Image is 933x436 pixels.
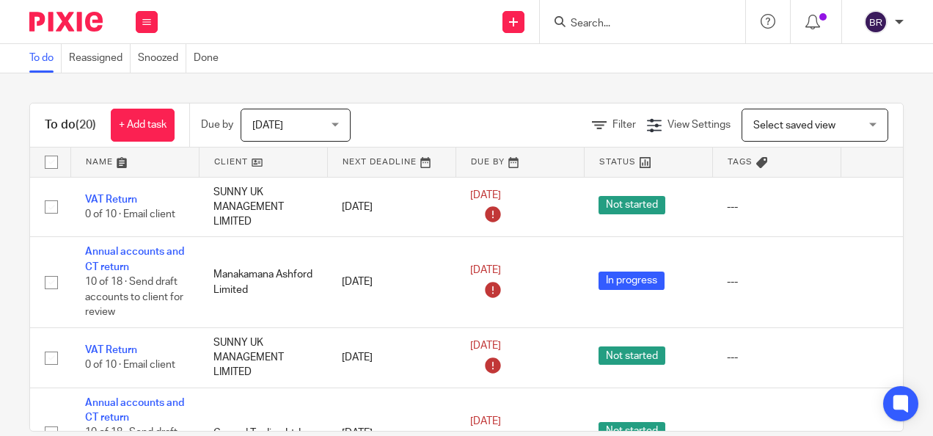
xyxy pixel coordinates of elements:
a: Annual accounts and CT return [85,247,184,272]
a: Annual accounts and CT return [85,398,184,423]
a: VAT Return [85,345,137,355]
div: --- [727,275,826,289]
p: Due by [201,117,233,132]
span: 10 of 18 · Send draft accounts to client for review [85,277,183,317]
span: [DATE] [470,266,501,276]
td: SUNNY UK MANAGEMENT LIMITED [199,177,327,237]
td: SUNNY UK MANAGEMENT LIMITED [199,327,327,388]
a: Reassigned [69,44,131,73]
span: [DATE] [252,120,283,131]
td: [DATE] [327,327,455,388]
span: Select saved view [753,120,835,131]
div: --- [727,200,826,214]
div: --- [727,350,826,365]
span: (20) [76,119,96,131]
a: To do [29,44,62,73]
a: + Add task [111,109,175,142]
input: Search [569,18,701,31]
h1: To do [45,117,96,133]
td: [DATE] [327,177,455,237]
span: [DATE] [470,341,501,351]
span: Not started [599,346,665,365]
span: [DATE] [470,416,501,426]
span: View Settings [667,120,731,130]
img: svg%3E [864,10,888,34]
td: Manakamana Ashford Limited [199,237,327,327]
td: [DATE] [327,237,455,327]
span: Not started [599,196,665,214]
span: In progress [599,272,665,290]
span: Filter [612,120,636,130]
a: Done [194,44,226,73]
span: 0 of 10 · Email client [85,360,175,370]
a: Snoozed [138,44,186,73]
span: [DATE] [470,190,501,200]
span: 0 of 10 · Email client [85,209,175,219]
img: Pixie [29,12,103,32]
a: VAT Return [85,195,137,205]
span: Tags [728,158,753,166]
